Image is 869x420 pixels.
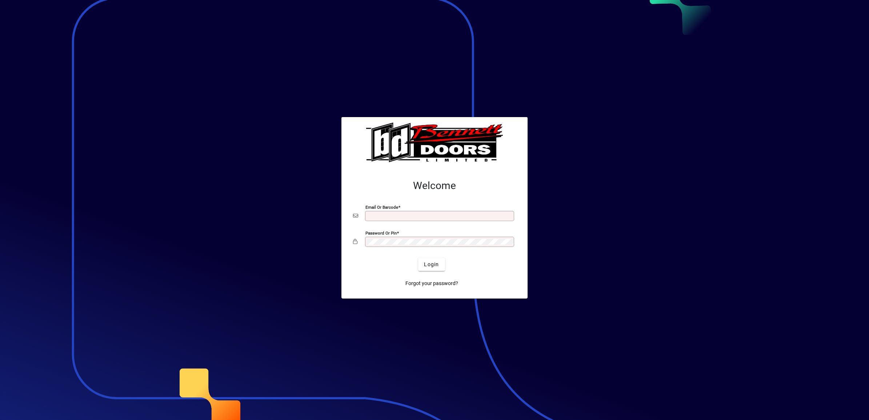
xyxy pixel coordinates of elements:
mat-label: Password or Pin [365,231,397,236]
span: Forgot your password? [405,280,458,287]
button: Login [418,258,445,271]
a: Forgot your password? [403,277,461,290]
span: Login [424,261,439,268]
h2: Welcome [353,180,516,192]
mat-label: Email or Barcode [365,205,398,210]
